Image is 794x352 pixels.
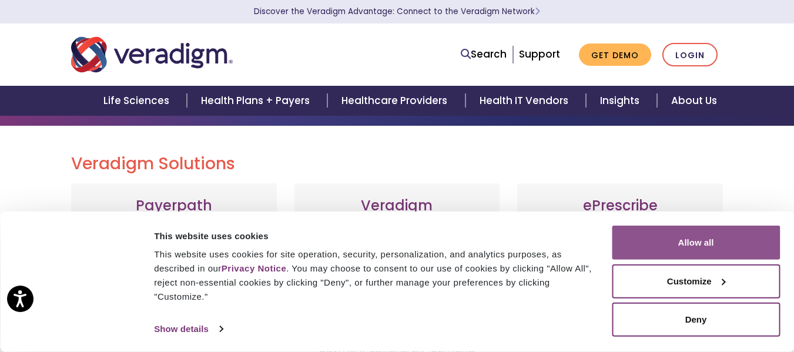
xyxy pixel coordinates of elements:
[579,43,651,66] a: Get Demo
[89,86,187,116] a: Life Sciences
[306,197,488,232] h3: Veradigm FollowMyHealth
[612,226,780,260] button: Allow all
[187,86,327,116] a: Health Plans + Payers
[465,86,586,116] a: Health IT Vendors
[71,154,723,174] h2: Veradigm Solutions
[461,46,507,62] a: Search
[222,263,286,273] a: Privacy Notice
[612,264,780,298] button: Customize
[154,320,222,338] a: Show details
[529,197,711,214] h3: ePrescribe
[535,6,540,17] span: Learn More
[327,86,465,116] a: Healthcare Providers
[519,47,560,61] a: Support
[71,35,233,74] img: Veradigm logo
[83,197,265,214] h3: Payerpath
[612,303,780,337] button: Deny
[586,86,657,116] a: Insights
[657,86,731,116] a: About Us
[662,43,718,67] a: Login
[154,247,598,304] div: This website uses cookies for site operation, security, personalization, and analytics purposes, ...
[254,6,540,17] a: Discover the Veradigm Advantage: Connect to the Veradigm NetworkLearn More
[154,229,598,243] div: This website uses cookies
